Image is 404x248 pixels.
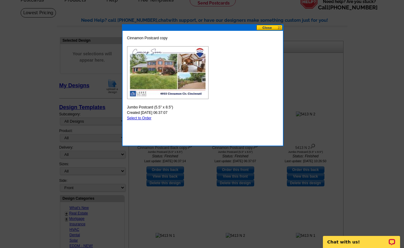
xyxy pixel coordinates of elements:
[127,46,209,99] img: large-thumb.jpg
[319,229,404,248] iframe: LiveChat chat widget
[127,105,173,110] span: Jumbo Postcard (5.5" x 8.5")
[127,116,152,120] a: Select to Order
[127,110,168,115] span: Created [DATE] 06:37:07
[127,35,168,41] span: Cinnamon Postcard copy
